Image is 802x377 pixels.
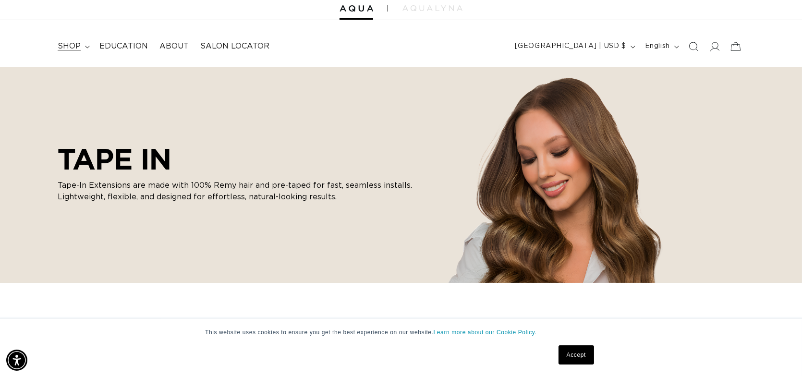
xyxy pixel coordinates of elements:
summary: Search [683,36,704,57]
a: Salon Locator [194,36,275,57]
button: English [639,37,683,56]
span: English [645,41,670,51]
span: shop [58,41,81,51]
summary: shop [52,36,94,57]
button: [GEOGRAPHIC_DATA] | USD $ [509,37,639,56]
span: [GEOGRAPHIC_DATA] | USD $ [515,41,626,51]
div: Accessibility Menu [6,350,27,371]
img: Aqua Hair Extensions [340,5,373,12]
span: Salon Locator [200,41,269,51]
p: Tape-In Extensions are made with 100% Remy hair and pre-taped for fast, seamless installs. Lightw... [58,180,423,203]
h2: TAPE IN [58,142,423,176]
iframe: Chat Widget [754,331,802,377]
img: aqualyna.com [402,5,462,11]
span: About [159,41,189,51]
span: Education [99,41,148,51]
p: This website uses cookies to ensure you get the best experience on our website. [205,328,597,337]
a: Education [94,36,154,57]
a: About [154,36,194,57]
a: Accept [559,345,594,365]
a: Learn more about our Cookie Policy. [434,329,537,336]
